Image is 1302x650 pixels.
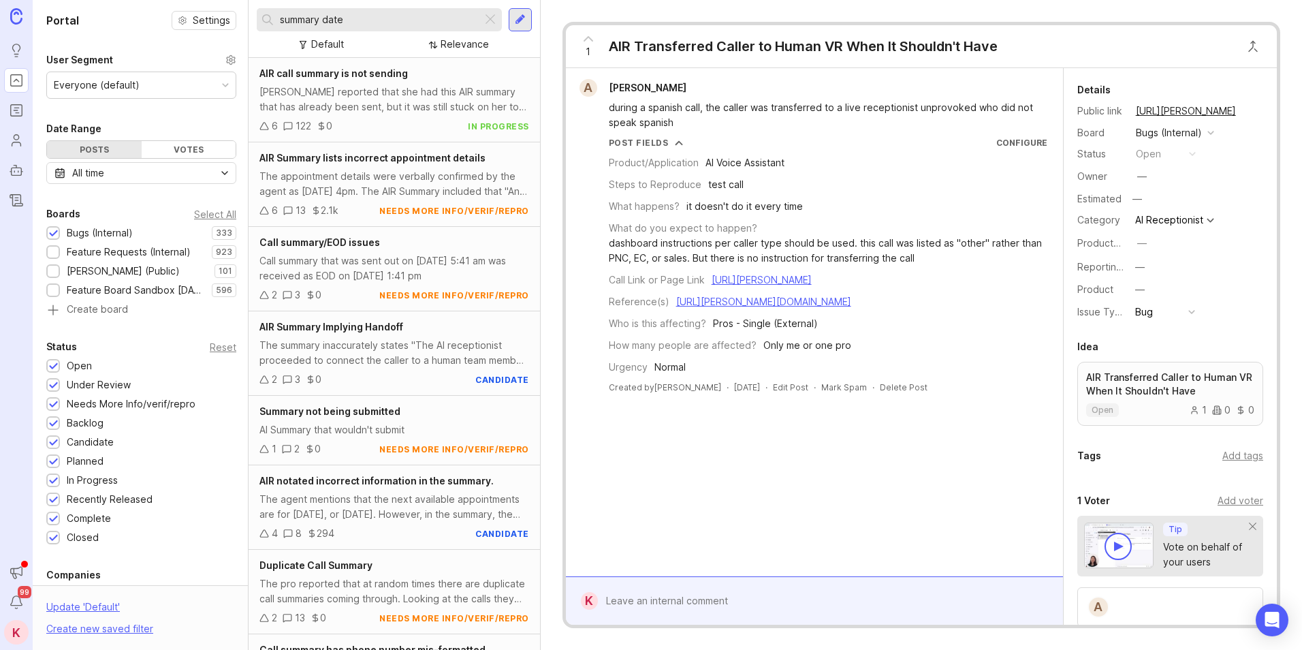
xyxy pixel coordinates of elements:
div: Companies [46,567,101,583]
div: AI Summary that wouldn't submit [259,422,529,437]
a: Duplicate Call SummaryThe pro reported that at random times there are duplicate call summaries co... [249,550,540,634]
div: · [765,382,767,393]
div: Closed [67,530,99,545]
span: 99 [18,586,31,598]
button: Settings [172,11,236,30]
div: In Progress [67,473,118,488]
div: The appointment details were verbally confirmed by the agent as [DATE] 4pm. The AIR Summary inclu... [259,169,529,199]
div: Idea [1077,339,1098,355]
div: [PERSON_NAME] reported that she had this AIR summary that has already been sent, but it was still... [259,84,529,114]
div: Delete Post [880,382,927,393]
div: A [579,79,597,97]
div: Complete [67,511,111,526]
div: Details [1077,82,1111,98]
div: needs more info/verif/repro [379,444,529,455]
p: AIR Transferred Caller to Human VR When It Shouldn't Have [1086,371,1254,398]
a: Call summary/EOD issuesCall summary that was sent out on [DATE] 5:41 am was received as EOD on [D... [249,227,540,311]
a: Changelog [4,188,29,213]
div: 0 [326,119,332,134]
div: AI Voice Assistant [705,155,784,170]
a: AIR Summary Implying HandoffThe summary inaccurately states "The AI receptionist proceeded to con... [249,311,540,396]
div: Backlog [67,416,104,431]
div: Boards [46,206,80,222]
a: Roadmaps [4,98,29,123]
a: [URL][PERSON_NAME][DOMAIN_NAME] [676,296,851,307]
a: [URL][PERSON_NAME] [712,274,812,285]
div: Status [46,339,77,355]
div: 3 [295,372,300,387]
div: 0 [1212,405,1230,415]
a: [URL][PERSON_NAME] [1132,102,1240,120]
div: — [1135,282,1145,297]
div: Create new saved filter [46,621,153,636]
a: Summary not being submittedAI Summary that wouldn't submit120needs more info/verif/repro [249,396,540,465]
div: Everyone (default) [54,78,140,93]
div: Estimated [1077,194,1122,204]
div: Date Range [46,121,101,137]
label: Issue Type [1077,306,1127,318]
div: 1 [1190,405,1207,415]
div: The summary inaccurately states "The AI receptionist proceeded to connect the caller to a human t... [259,338,529,368]
div: candidate [475,374,529,386]
button: ProductboardID [1133,234,1151,252]
div: · [872,382,874,393]
div: Add voter [1218,493,1263,508]
div: 13 [296,203,306,218]
div: Posts [47,141,142,158]
div: User Segment [46,52,113,68]
div: Update ' Default ' [46,600,120,621]
label: Product [1077,283,1113,295]
div: 2 [272,372,277,387]
div: 2 [272,610,277,625]
div: — [1137,236,1147,251]
a: Autopilot [4,158,29,183]
div: What do you expect to happen? [609,221,757,236]
div: Call Link or Page Link [609,273,705,288]
span: AIR notated incorrect information in the summary. [259,475,494,486]
button: K [4,620,29,645]
div: 0 [315,372,321,387]
span: AIR Summary Implying Handoff [259,321,403,332]
a: AIR Transferred Caller to Human VR When It Shouldn't Haveopen100 [1077,362,1263,426]
div: Created by [PERSON_NAME] [609,382,721,393]
a: Configure [996,138,1047,148]
div: Post Fields [609,137,669,149]
img: Canny Home [10,8,22,24]
span: AIR Summary lists incorrect appointment details [259,152,486,164]
div: Relevance [441,37,489,52]
div: Tags [1077,448,1101,464]
input: Search... [280,12,477,27]
div: needs more info/verif/repro [379,613,529,624]
div: 1 Voter [1077,493,1110,509]
div: Pros - Single (External) [713,316,818,331]
a: AIR notated incorrect information in the summary.The agent mentions that the next available appoi... [249,465,540,550]
div: in progress [468,121,529,132]
a: Portal [4,68,29,93]
span: Summary not being submitted [259,405,400,417]
div: 0 [1236,405,1254,415]
div: 0 [315,442,321,456]
div: The agent mentions that the next available appointments are for [DATE], or [DATE]. However, in th... [259,492,529,522]
div: Under Review [67,377,131,392]
div: Who is this affecting? [609,316,706,331]
a: [DATE] [734,382,760,393]
span: 1 [586,44,590,59]
div: needs more info/verif/repro [379,205,529,217]
div: — [1137,169,1147,184]
div: 13 [295,610,305,625]
div: Recently Released [67,492,153,507]
div: Needs More Info/verif/repro [67,397,195,412]
span: Call summary/EOD issues [259,236,380,248]
div: Open [67,358,92,373]
div: open [1136,146,1161,161]
div: candidate [475,528,529,540]
a: AIR Summary lists incorrect appointment detailsThe appointment details were verbally confirmed by... [249,142,540,227]
div: Owner [1077,169,1125,184]
span: [PERSON_NAME] [609,82,686,93]
a: Users [4,128,29,153]
button: Mark Spam [821,382,867,393]
p: open [1092,405,1113,416]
